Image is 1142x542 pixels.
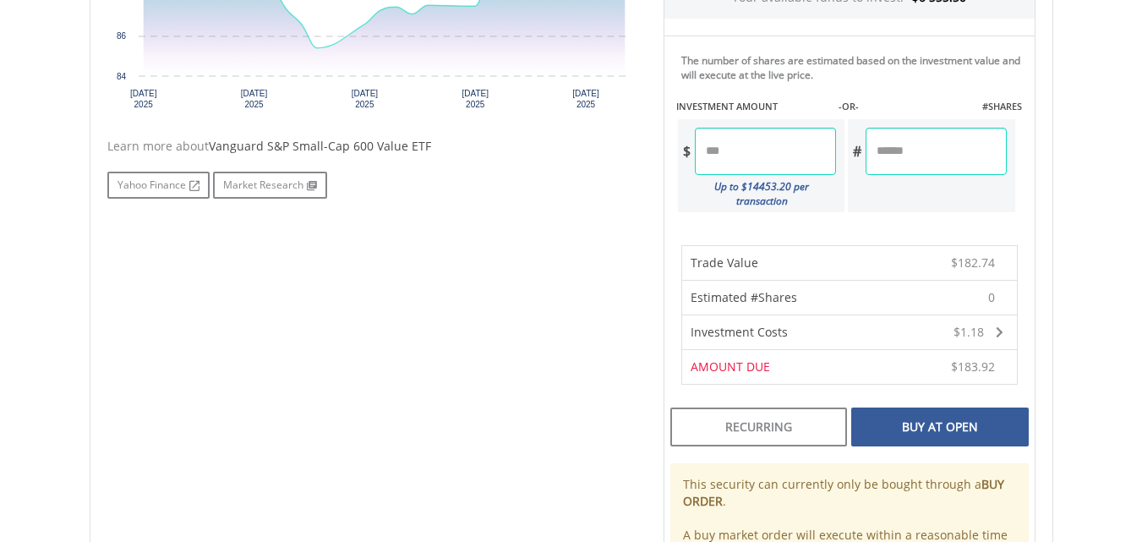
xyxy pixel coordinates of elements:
[116,31,126,41] text: 86
[678,175,837,212] div: Up to $14453.20 per transaction
[240,89,267,109] text: [DATE] 2025
[951,255,995,271] span: $182.74
[107,138,638,155] div: Learn more about
[988,289,995,306] span: 0
[848,128,866,175] div: #
[572,89,599,109] text: [DATE] 2025
[982,100,1022,113] label: #SHARES
[839,100,859,113] label: -OR-
[351,89,378,109] text: [DATE] 2025
[691,359,770,375] span: AMOUNT DUE
[691,255,758,271] span: Trade Value
[676,100,778,113] label: INVESTMENT AMOUNT
[129,89,156,109] text: [DATE] 2025
[462,89,489,109] text: [DATE] 2025
[213,172,327,199] a: Market Research
[107,172,210,199] a: Yahoo Finance
[953,324,984,340] span: $1.18
[683,476,1004,509] b: BUY ORDER
[678,128,695,175] div: $
[681,53,1028,82] div: The number of shares are estimated based on the investment value and will execute at the live price.
[691,289,797,305] span: Estimated #Shares
[691,324,788,340] span: Investment Costs
[851,408,1028,446] div: Buy At Open
[116,72,126,81] text: 84
[670,408,847,446] div: Recurring
[209,138,431,154] span: Vanguard S&P Small-Cap 600 Value ETF
[951,359,995,375] span: $183.92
